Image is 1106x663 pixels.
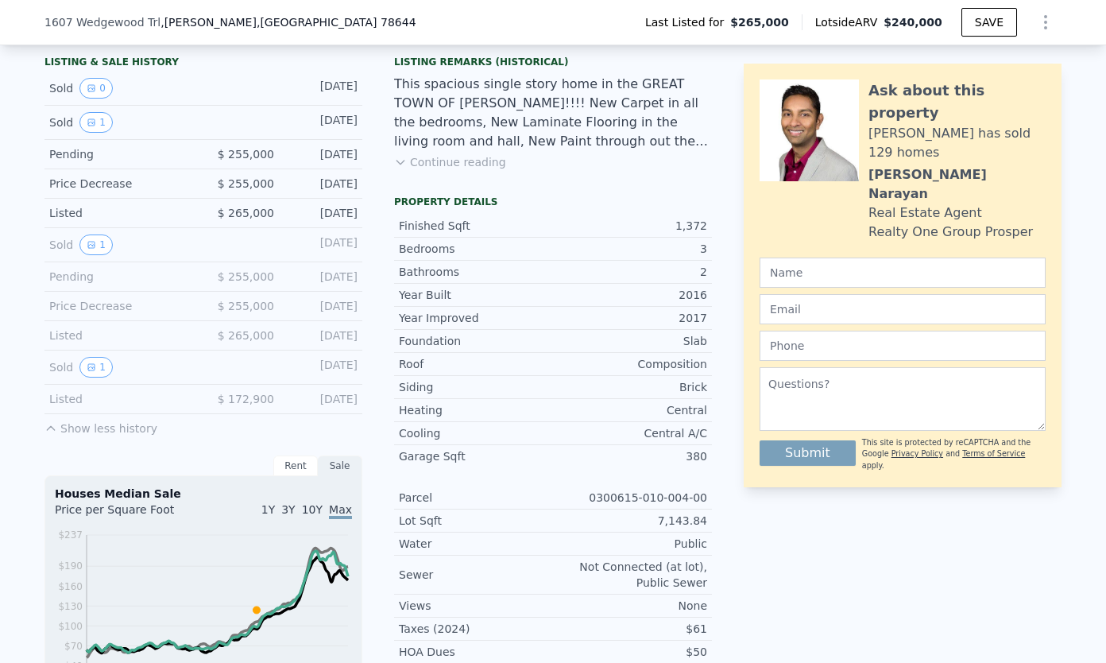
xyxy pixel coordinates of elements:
[399,425,553,441] div: Cooling
[553,513,707,529] div: 7,143.84
[281,503,295,516] span: 3Y
[287,298,358,314] div: [DATE]
[553,490,707,506] div: 0300615-010-004-00
[553,448,707,464] div: 380
[64,641,83,652] tspan: $70
[218,329,274,342] span: $ 265,000
[862,437,1046,471] div: This site is protected by reCAPTCHA and the Google and apply.
[868,165,1046,204] div: [PERSON_NAME] Narayan
[79,235,113,255] button: View historical data
[58,581,83,592] tspan: $160
[49,146,191,162] div: Pending
[553,644,707,660] div: $50
[760,331,1046,361] input: Phone
[44,414,157,436] button: Show less history
[55,486,352,502] div: Houses Median Sale
[49,269,191,285] div: Pending
[49,235,191,255] div: Sold
[44,14,160,30] span: 1607 Wedgewood Trl
[553,333,707,349] div: Slab
[553,241,707,257] div: 3
[79,112,113,133] button: View historical data
[49,78,191,99] div: Sold
[49,328,191,343] div: Listed
[553,402,707,418] div: Central
[160,14,416,30] span: , [PERSON_NAME]
[287,205,358,221] div: [DATE]
[399,218,553,234] div: Finished Sqft
[287,78,358,99] div: [DATE]
[287,112,358,133] div: [DATE]
[302,503,323,516] span: 10Y
[399,598,553,614] div: Views
[760,294,1046,324] input: Email
[49,176,191,192] div: Price Decrease
[49,298,191,314] div: Price Decrease
[58,560,83,572] tspan: $190
[553,310,707,326] div: 2017
[44,56,362,72] div: LISTING & SALE HISTORY
[79,78,113,99] button: View historical data
[891,449,943,458] a: Privacy Policy
[49,357,191,378] div: Sold
[553,264,707,280] div: 2
[961,8,1017,37] button: SAVE
[553,379,707,395] div: Brick
[261,503,275,516] span: 1Y
[553,356,707,372] div: Composition
[218,393,274,405] span: $ 172,900
[79,357,113,378] button: View historical data
[815,14,884,30] span: Lotside ARV
[399,287,553,303] div: Year Built
[399,536,553,552] div: Water
[55,502,203,527] div: Price per Square Foot
[218,148,274,161] span: $ 255,000
[394,75,712,151] div: This spacious single story home in the GREAT TOWN OF [PERSON_NAME]!!!! New Carpet in all the bedr...
[868,223,1033,242] div: Realty One Group Prosper
[760,258,1046,288] input: Name
[318,456,362,476] div: Sale
[553,425,707,441] div: Central A/C
[553,621,707,637] div: $61
[399,490,553,506] div: Parcel
[553,287,707,303] div: 2016
[553,598,707,614] div: None
[218,300,274,312] span: $ 255,000
[553,218,707,234] div: 1,372
[394,196,712,208] div: Property details
[287,235,358,255] div: [DATE]
[58,601,83,612] tspan: $130
[287,328,358,343] div: [DATE]
[287,269,358,285] div: [DATE]
[553,536,707,552] div: Public
[329,503,352,519] span: Max
[399,333,553,349] div: Foundation
[868,79,1046,124] div: Ask about this property
[218,177,274,190] span: $ 255,000
[49,391,191,407] div: Listed
[49,112,191,133] div: Sold
[962,449,1025,458] a: Terms of Service
[868,204,982,223] div: Real Estate Agent
[760,440,856,466] button: Submit
[553,559,707,591] div: Not Connected (at lot), Public Sewer
[394,154,506,170] button: Continue reading
[399,567,553,583] div: Sewer
[58,621,83,632] tspan: $100
[394,56,712,68] div: Listing Remarks (Historical)
[868,124,1046,162] div: [PERSON_NAME] has sold 129 homes
[218,207,274,219] span: $ 265,000
[257,16,416,29] span: , [GEOGRAPHIC_DATA] 78644
[399,310,553,326] div: Year Improved
[399,513,553,529] div: Lot Sqft
[287,391,358,407] div: [DATE]
[49,205,191,221] div: Listed
[287,357,358,378] div: [DATE]
[399,644,553,660] div: HOA Dues
[58,529,83,541] tspan: $237
[730,14,789,30] span: $265,000
[645,14,730,30] span: Last Listed for
[399,379,553,395] div: Siding
[273,456,318,476] div: Rent
[399,241,553,257] div: Bedrooms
